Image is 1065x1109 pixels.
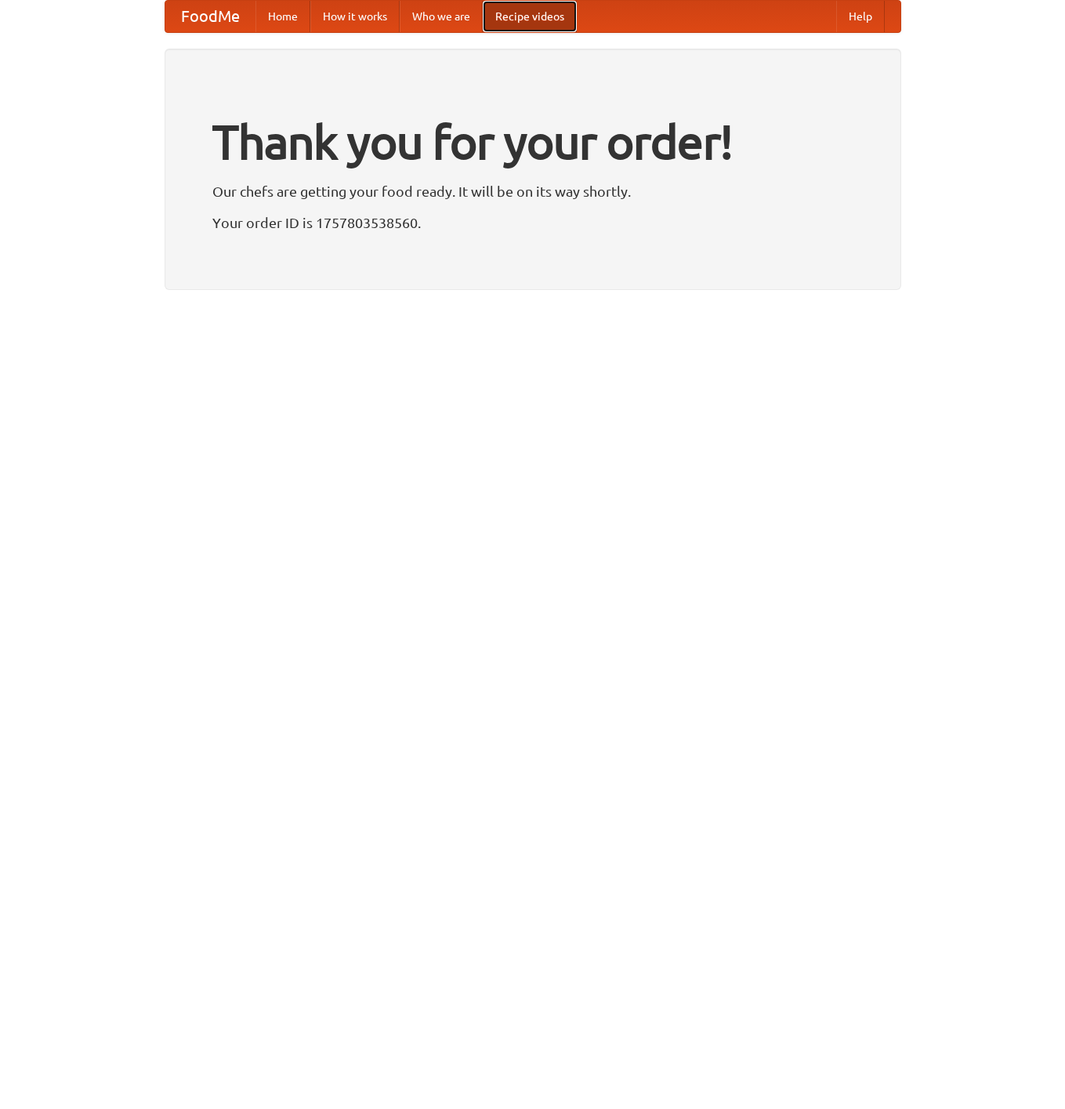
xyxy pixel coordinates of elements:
[836,1,885,32] a: Help
[310,1,400,32] a: How it works
[483,1,577,32] a: Recipe videos
[212,211,853,234] p: Your order ID is 1757803538560.
[255,1,310,32] a: Home
[212,179,853,203] p: Our chefs are getting your food ready. It will be on its way shortly.
[165,1,255,32] a: FoodMe
[400,1,483,32] a: Who we are
[212,104,853,179] h1: Thank you for your order!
